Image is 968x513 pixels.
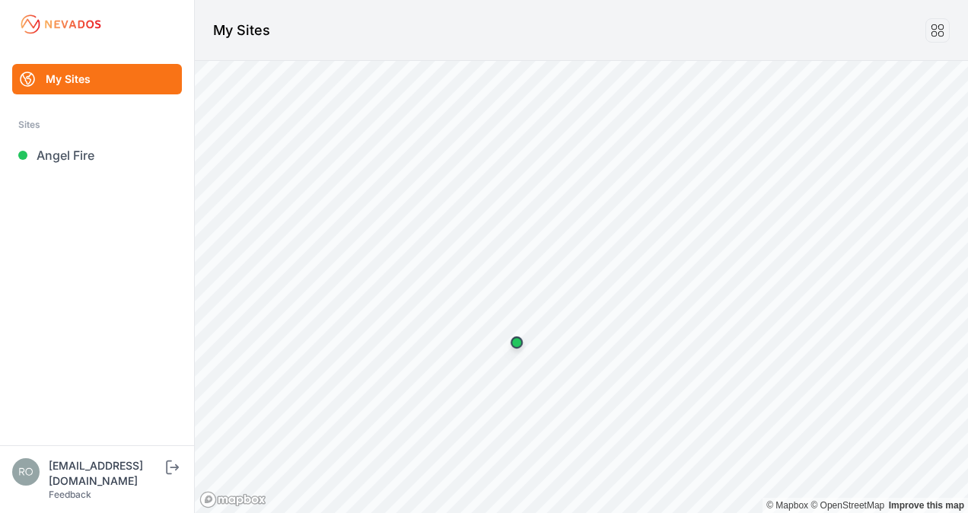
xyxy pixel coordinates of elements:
a: Mapbox [766,500,808,511]
div: Sites [18,116,176,134]
h1: My Sites [213,20,270,41]
img: Nevados [18,12,103,37]
div: [EMAIL_ADDRESS][DOMAIN_NAME] [49,458,163,489]
canvas: Map [195,61,968,513]
div: Map marker [502,327,532,358]
img: roc@rnwbl.com [12,458,40,486]
a: OpenStreetMap [810,500,884,511]
a: Mapbox logo [199,491,266,508]
a: Map feedback [889,500,964,511]
a: My Sites [12,64,182,94]
a: Angel Fire [12,140,182,170]
a: Feedback [49,489,91,500]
